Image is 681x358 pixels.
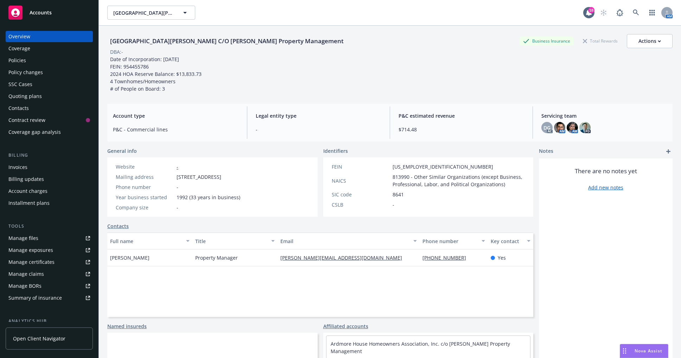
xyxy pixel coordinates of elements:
div: Account charges [8,185,47,197]
div: Tools [6,223,93,230]
div: Analytics hub [6,318,93,325]
a: SSC Cases [6,79,93,90]
a: Quoting plans [6,91,93,102]
div: Summary of insurance [8,292,62,304]
a: Invoices [6,162,93,173]
span: Account type [113,112,238,119]
a: Add new notes [588,184,623,191]
span: Identifiers [323,147,348,155]
div: Title [195,237,267,245]
div: Website [116,163,174,170]
span: - [177,204,178,211]
span: [PERSON_NAME] [110,254,149,261]
div: Coverage [8,43,30,54]
a: Summary of insurance [6,292,93,304]
button: Full name [107,233,192,249]
a: Contacts [6,103,93,114]
span: Accounts [30,10,52,15]
button: Nova Assist [620,344,668,358]
span: General info [107,147,137,155]
div: Business Insurance [520,37,574,45]
a: add [664,147,673,156]
span: [STREET_ADDRESS] [177,173,221,181]
span: DG [543,124,550,131]
div: Contract review [8,115,45,126]
div: Installment plans [8,197,50,209]
a: Manage claims [6,268,93,280]
div: SIC code [332,191,390,198]
a: Manage BORs [6,280,93,292]
span: Notes [539,147,553,156]
a: Overview [6,31,93,42]
span: $714.48 [399,126,524,133]
div: Billing updates [8,174,44,185]
div: Manage files [8,233,38,244]
a: Account charges [6,185,93,197]
span: P&C - Commercial lines [113,126,238,133]
span: - [177,183,178,191]
div: FEIN [332,163,390,170]
a: Installment plans [6,197,93,209]
a: Affiliated accounts [323,323,368,330]
div: Key contact [491,237,523,245]
button: Key contact [488,233,533,249]
div: Policies [8,55,26,66]
a: Manage exposures [6,245,93,256]
button: Phone number [420,233,488,249]
div: Phone number [116,183,174,191]
span: Yes [498,254,506,261]
img: photo [579,122,591,133]
div: 18 [588,7,594,13]
a: Accounts [6,3,93,22]
img: photo [554,122,565,133]
div: Total Rewards [579,37,621,45]
span: - [256,126,381,133]
img: photo [567,122,578,133]
a: Manage certificates [6,256,93,268]
a: Policies [6,55,93,66]
a: Search [629,6,643,20]
button: Email [278,233,420,249]
div: [GEOGRAPHIC_DATA][PERSON_NAME] C/O [PERSON_NAME] Property Management [107,37,346,46]
div: CSLB [332,201,390,208]
span: Date of Incorporation: [DATE] FEIN: 954455786 2024 HOA Reserve Balance: $13,833.73 4 Townhomes/Ho... [110,56,203,92]
span: 1992 (33 years in business) [177,194,240,201]
span: There are no notes yet [575,167,637,175]
span: Legal entity type [256,112,381,119]
span: 8641 [393,191,404,198]
div: Invoices [8,162,27,173]
button: [GEOGRAPHIC_DATA][PERSON_NAME] C/O [PERSON_NAME] Property Management [107,6,195,20]
a: Contract review [6,115,93,126]
span: Property Manager [195,254,238,261]
div: Overview [8,31,30,42]
div: Billing [6,152,93,159]
a: - [177,163,178,170]
span: - [393,201,394,208]
a: Coverage [6,43,93,54]
button: Title [192,233,278,249]
div: DBA: - [110,48,123,56]
a: [PERSON_NAME][EMAIL_ADDRESS][DOMAIN_NAME] [280,254,408,261]
div: Coverage gap analysis [8,126,61,138]
div: Policy changes [8,67,43,78]
a: Start snowing [597,6,611,20]
div: Actions [638,34,661,48]
a: Switch app [645,6,659,20]
a: Contacts [107,222,129,230]
div: Manage BORs [8,280,42,292]
div: Full name [110,237,182,245]
a: Coverage gap analysis [6,126,93,138]
a: Named insureds [107,323,147,330]
span: Open Client Navigator [13,335,65,342]
div: Mailing address [116,173,174,181]
div: NAICS [332,177,390,184]
div: Quoting plans [8,91,42,102]
span: P&C estimated revenue [399,112,524,119]
div: Company size [116,204,174,211]
span: Servicing team [541,112,667,119]
div: Manage exposures [8,245,53,256]
div: Email [280,237,409,245]
div: Manage claims [8,268,44,280]
a: Billing updates [6,174,93,185]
